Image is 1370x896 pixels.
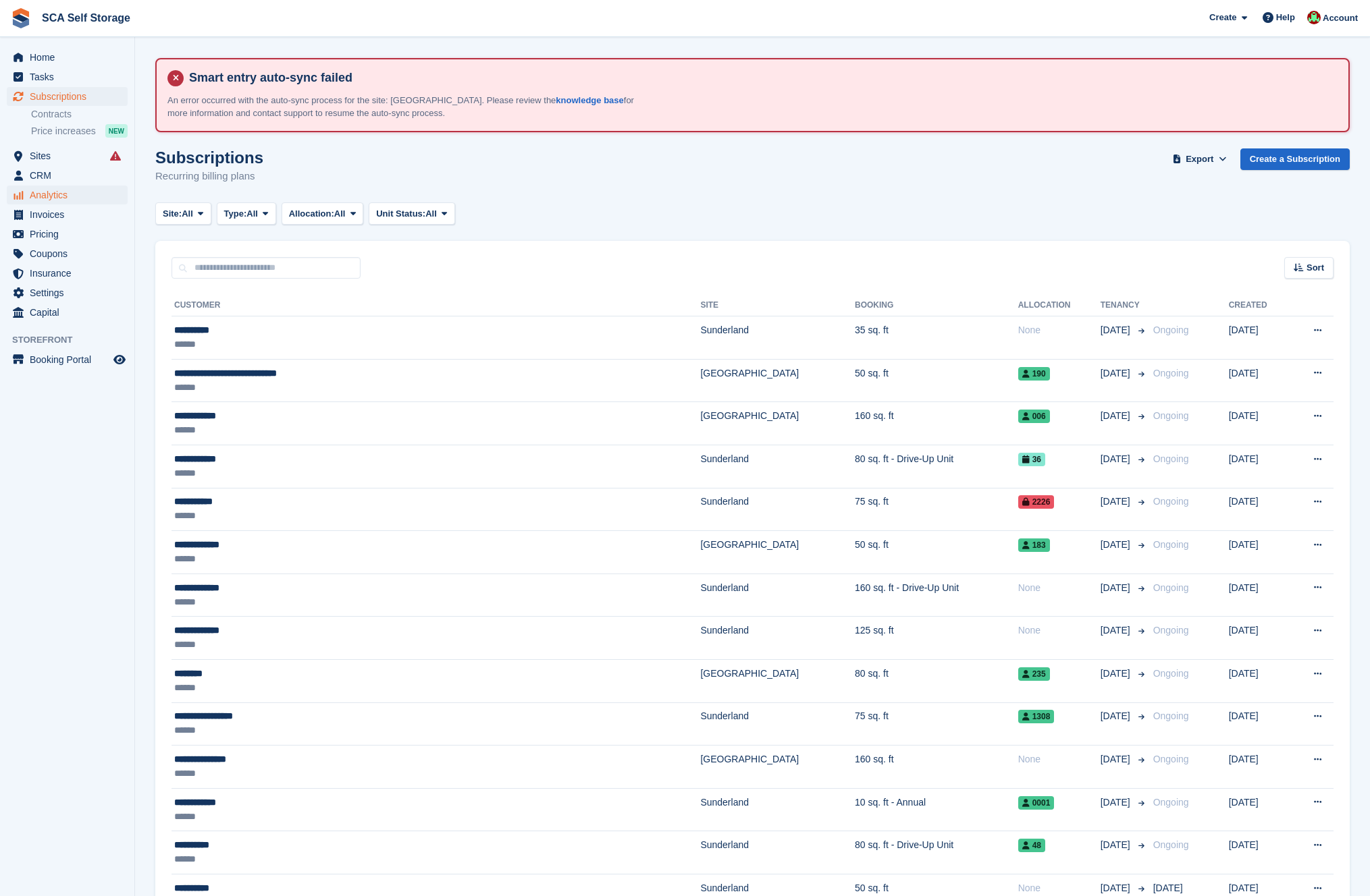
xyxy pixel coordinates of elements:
[855,659,1018,702] td: 80 sq. ft
[1153,839,1189,850] span: Ongoing
[700,702,855,746] td: Sunderland
[1229,617,1290,660] td: [DATE]
[7,264,128,283] a: menu
[184,70,1338,86] h4: Smart entry auto-sync failed
[1018,453,1045,466] span: 36
[30,350,111,369] span: Booking Portal
[30,67,111,86] span: Tasks
[30,264,111,283] span: Insurance
[7,205,128,224] a: menu
[1153,496,1189,507] span: Ongoing
[1018,839,1045,852] span: 48
[7,225,128,244] a: menu
[855,488,1018,531] td: 75 sq. ft
[700,402,855,445] td: [GEOGRAPHIC_DATA]
[30,48,111,67] span: Home
[1101,623,1133,638] span: [DATE]
[31,125,96,138] span: Price increases
[369,202,454,225] button: Unit Status: All
[700,316,855,360] td: Sunderland
[1101,495,1133,509] span: [DATE]
[700,659,855,702] td: [GEOGRAPHIC_DATA]
[700,573,855,617] td: Sunderland
[1229,402,1290,445] td: [DATE]
[1018,410,1050,423] span: 006
[1153,710,1189,721] span: Ongoing
[1018,796,1055,810] span: 0001
[700,295,855,316] th: Site
[30,225,111,244] span: Pricing
[1229,746,1290,789] td: [DATE]
[1101,752,1133,766] span: [DATE]
[855,746,1018,789] td: 160 sq. ft
[700,746,855,789] td: [GEOGRAPHIC_DATA]
[7,186,128,204] a: menu
[7,350,128,369] a: menu
[1018,623,1101,638] div: None
[11,8,31,28] img: stora-icon-8386f47178a22dfd0bd8f6a31ec36ba5ce8667c1dd55bd0f319d3a0aa187defe.svg
[1101,538,1133,552] span: [DATE]
[1018,538,1050,552] span: 183
[217,202,276,225] button: Type: All
[30,244,111,263] span: Coupons
[1018,323,1101,337] div: None
[1153,625,1189,636] span: Ongoing
[334,207,346,221] span: All
[1018,710,1055,723] span: 1308
[31,108,128,121] a: Contracts
[1101,452,1133,466] span: [DATE]
[30,303,111,322] span: Capital
[855,316,1018,360] td: 35 sq. ft
[7,67,128,86] a: menu
[556,95,623,105] a: knowledge base
[7,48,128,67] a: menu
[30,205,111,224] span: Invoices
[1101,795,1133,810] span: [DATE]
[1153,368,1189,379] span: Ongoing
[1018,495,1055,509] span: 2226
[1153,410,1189,421] span: Ongoing
[1018,581,1101,595] div: None
[425,207,437,221] span: All
[700,617,855,660] td: Sunderland
[1229,659,1290,702] td: [DATE]
[855,831,1018,874] td: 80 sq. ft - Drive-Up Unit
[1229,702,1290,746] td: [DATE]
[1153,539,1189,550] span: Ongoing
[224,207,247,221] span: Type:
[1307,261,1324,275] span: Sort
[700,531,855,574] td: [GEOGRAPHIC_DATA]
[855,402,1018,445] td: 160 sq. ft
[30,146,111,165] span: Sites
[282,202,364,225] button: Allocation: All
[36,7,136,29] a: SCA Self Storage
[1323,11,1358,25] span: Account
[1153,325,1189,335] span: Ongoing
[155,202,211,225] button: Site: All
[1170,148,1230,171] button: Export
[1018,752,1101,766] div: None
[1307,11,1321,24] img: Dale Chapman
[182,207,193,221] span: All
[167,94,640,120] p: An error occurred with the auto-sync process for the site: [GEOGRAPHIC_DATA]. Please review the f...
[1229,295,1290,316] th: Created
[700,445,855,488] td: Sunderland
[1101,581,1133,595] span: [DATE]
[700,359,855,402] td: [GEOGRAPHIC_DATA]
[1153,453,1189,464] span: Ongoing
[1186,152,1213,166] span: Export
[1276,11,1295,24] span: Help
[1153,883,1183,893] span: [DATE]
[1229,488,1290,531] td: [DATE]
[30,87,111,106] span: Subscriptions
[289,207,334,221] span: Allocation:
[700,488,855,531] td: Sunderland
[12,333,134,347] span: Storefront
[855,295,1018,316] th: Booking
[1229,788,1290,831] td: [DATE]
[1101,709,1133,723] span: [DATE]
[1229,316,1290,360] td: [DATE]
[30,186,111,204] span: Analytics
[163,207,182,221] span: Site:
[110,150,121,161] i: Smart entry sync failures have occurred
